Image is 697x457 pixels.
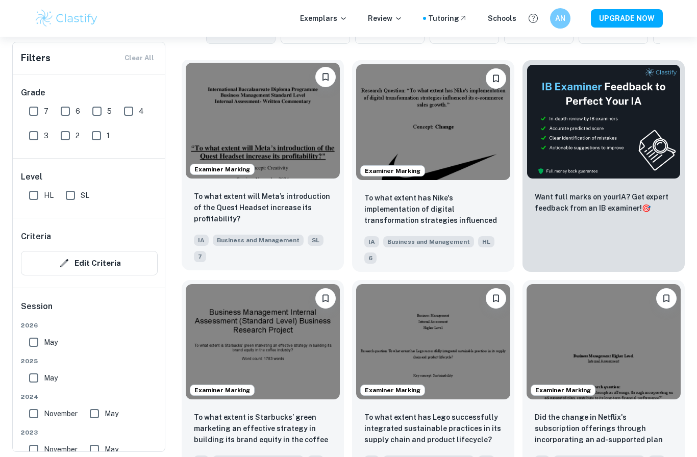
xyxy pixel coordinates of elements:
img: Business and Management IA example thumbnail: Did the change in Netflix's subscription [527,284,681,400]
span: Examiner Marking [361,166,425,175]
span: 🎯 [642,204,651,212]
span: May [105,444,118,455]
img: Business and Management IA example thumbnail: To what extent has Nike's implementation [356,64,510,180]
button: UPGRADE NOW [591,9,663,28]
span: Examiner Marking [190,165,254,174]
span: 6 [364,252,377,264]
span: Business and Management [213,235,304,246]
span: IA [194,235,209,246]
h6: Session [21,300,158,321]
span: HL [44,190,54,201]
p: To what extent has Nike's implementation of digital transformation strategies influenced its e-co... [364,192,502,227]
span: 4 [139,106,144,117]
span: 2025 [21,357,158,366]
a: ThumbnailWant full marks on yourIA? Get expert feedback from an IB examiner! [522,60,685,272]
span: Business and Management [383,236,474,247]
h6: AN [555,13,566,24]
h6: Level [21,171,158,183]
span: May [105,408,118,419]
span: SL [81,190,89,201]
span: 6 [76,106,80,117]
p: To what extent will Meta’s introduction of the Quest Headset increase its profitability? [194,191,332,224]
span: Examiner Marking [361,386,425,395]
p: Exemplars [300,13,347,24]
span: May [44,372,58,384]
span: SL [308,235,323,246]
span: Examiner Marking [190,386,254,395]
p: To what extent is Starbucks’ green marketing an effective strategy in building its brand equity i... [194,412,332,446]
span: 5 [107,106,112,117]
h6: Filters [21,51,51,65]
span: Examiner Marking [531,386,595,395]
p: Did the change in Netflix's subscription offerings through incorporating an ad-supported plan con... [535,412,673,446]
button: Bookmark [656,288,677,309]
span: IA [364,236,379,247]
button: Bookmark [315,67,336,87]
a: Examiner MarkingBookmarkTo what extent has Nike's implementation of digital transformation strate... [352,60,514,272]
span: November [44,408,78,419]
span: 2024 [21,392,158,401]
button: Edit Criteria [21,251,158,275]
p: Review [368,13,403,24]
span: 7 [194,251,206,262]
img: Clastify logo [34,8,99,29]
button: Bookmark [315,288,336,309]
span: 1 [107,130,110,141]
span: 2 [76,130,80,141]
a: Schools [488,13,516,24]
span: 2026 [21,321,158,330]
span: May [44,337,58,348]
img: Business and Management IA example thumbnail: To what extent will Meta’s introduction [186,63,340,179]
button: Bookmark [486,288,506,309]
p: To what extent has Lego successfully integrated sustainable practices in its supply chain and pro... [364,412,502,445]
p: Want full marks on your IA ? Get expert feedback from an IB examiner! [535,191,673,214]
img: Business and Management IA example thumbnail: To what extent has Lego successfully int [356,284,510,400]
span: 2023 [21,428,158,437]
h6: Criteria [21,231,51,243]
img: Thumbnail [527,64,681,179]
span: November [44,444,78,455]
button: Bookmark [486,68,506,89]
a: Examiner MarkingBookmarkTo what extent will Meta’s introduction of the Quest Headset increase its... [182,60,344,272]
a: Tutoring [428,13,467,24]
span: 3 [44,130,48,141]
h6: Grade [21,87,158,99]
span: 7 [44,106,48,117]
span: HL [478,236,494,247]
button: AN [550,8,570,29]
button: Help and Feedback [525,10,542,27]
img: Business and Management IA example thumbnail: To what extent is Starbucks’ green marke [186,284,340,400]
